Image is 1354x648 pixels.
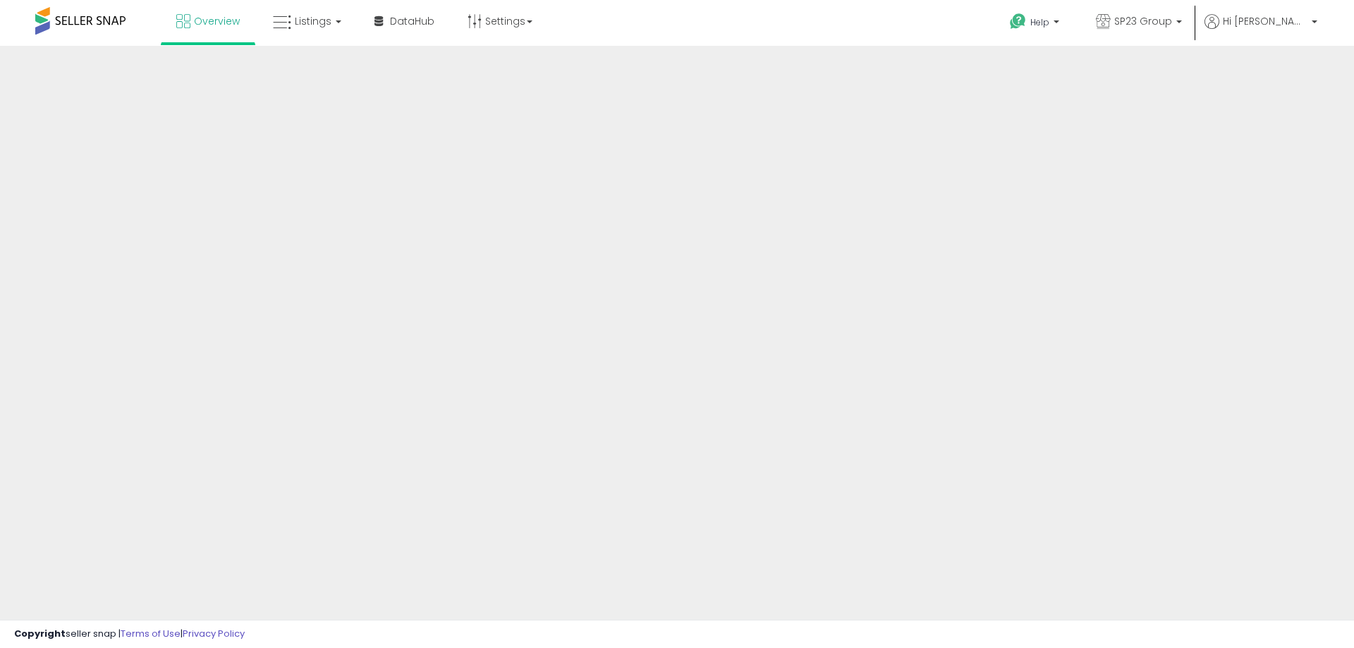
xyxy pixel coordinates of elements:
[1204,14,1317,46] a: Hi [PERSON_NAME]
[1114,14,1172,28] span: SP23 Group
[194,14,240,28] span: Overview
[14,628,245,641] div: seller snap | |
[295,14,331,28] span: Listings
[14,627,66,640] strong: Copyright
[1223,14,1307,28] span: Hi [PERSON_NAME]
[183,627,245,640] a: Privacy Policy
[390,14,434,28] span: DataHub
[121,627,181,640] a: Terms of Use
[1030,16,1049,28] span: Help
[999,2,1073,46] a: Help
[1009,13,1027,30] i: Get Help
